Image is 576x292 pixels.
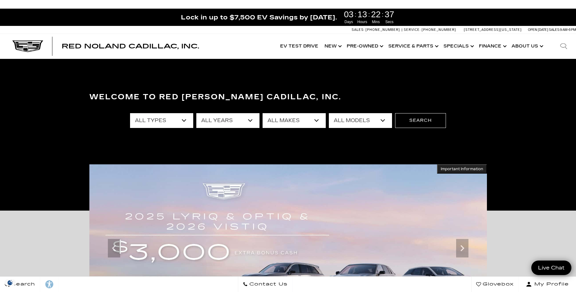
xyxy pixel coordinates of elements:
a: Finance [476,34,509,59]
span: 03 [343,10,355,19]
span: : [368,10,370,19]
span: Secs [384,19,395,25]
div: Previous slide [108,239,120,257]
a: Sales: [PHONE_NUMBER] [352,28,402,31]
span: 37 [384,10,395,19]
select: Filter by model [329,113,392,128]
select: Filter by year [196,113,259,128]
span: Contact Us [248,280,288,289]
select: Filter by make [263,113,326,128]
a: About Us [509,34,545,59]
span: Sales: [549,28,560,32]
a: EV Test Drive [277,34,321,59]
a: Pre-Owned [344,34,385,59]
span: Red Noland Cadillac, Inc. [62,43,199,50]
span: 13 [357,10,368,19]
a: [STREET_ADDRESS][US_STATE] [464,28,522,32]
span: [PHONE_NUMBER] [422,28,456,32]
button: Open user profile menu [519,277,576,292]
div: Next slide [456,239,468,257]
section: Click to Open Cookie Consent Modal [3,279,17,286]
a: Service & Parts [385,34,440,59]
span: My Profile [532,280,569,289]
img: Cadillac Dark Logo with Cadillac White Text [12,40,43,52]
span: Glovebox [481,280,514,289]
span: Sales: [352,28,365,32]
a: Glovebox [471,277,519,292]
button: Important Information [437,164,487,174]
a: Specials [440,34,476,59]
img: Opt-Out Icon [3,279,17,286]
span: : [355,10,357,19]
a: New [321,34,344,59]
select: Filter by type [130,113,193,128]
span: Hours [357,19,368,25]
a: Close [566,12,573,19]
span: Mins [370,19,382,25]
span: Lock in up to $7,500 EV Savings by [DATE]. [181,13,337,21]
span: Open [DATE] [528,28,548,32]
span: Important Information [441,167,483,171]
button: Search [395,113,446,128]
a: Service: [PHONE_NUMBER] [402,28,458,31]
span: Days [343,19,355,25]
a: Live Chat [531,261,571,275]
a: Contact Us [238,277,292,292]
span: Live Chat [535,264,568,271]
h3: Welcome to Red [PERSON_NAME] Cadillac, Inc. [89,91,487,103]
a: Red Noland Cadillac, Inc. [62,43,199,49]
span: [PHONE_NUMBER] [366,28,400,32]
span: : [382,10,384,19]
span: Service: [404,28,421,32]
span: 22 [370,10,382,19]
span: Search [10,280,35,289]
span: 9 AM-6 PM [560,28,576,32]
